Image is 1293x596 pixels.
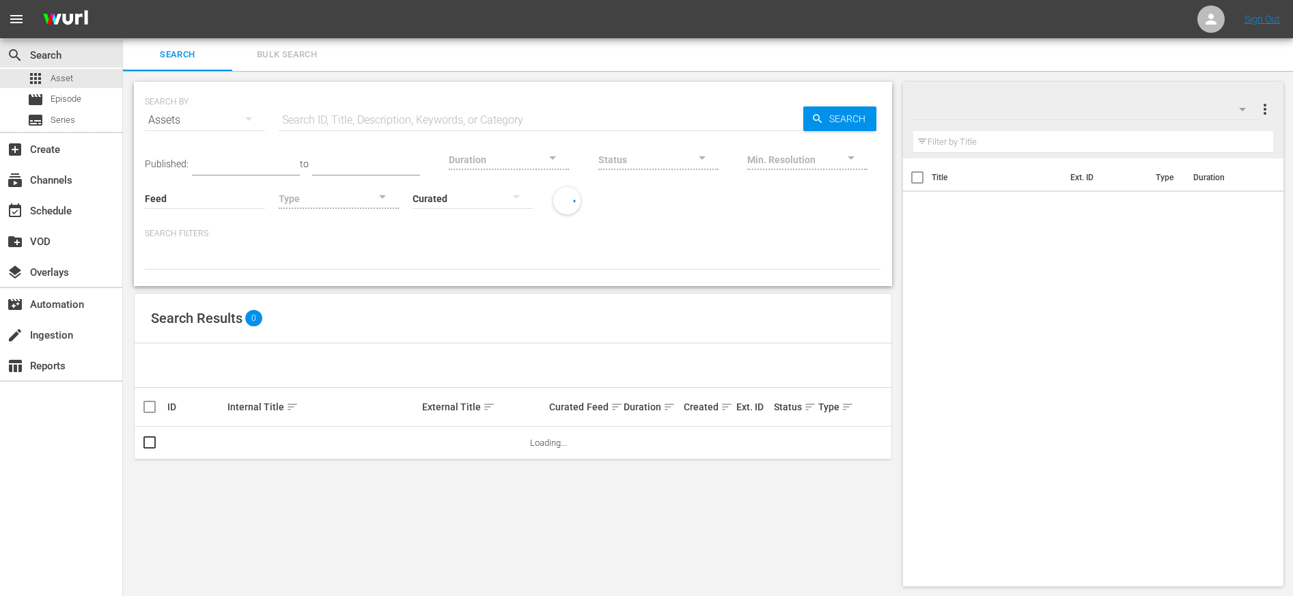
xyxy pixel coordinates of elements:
a: Sign Out [1245,14,1280,25]
th: Title [932,158,1062,197]
div: Feed [587,399,620,415]
div: Created [684,399,732,415]
span: Episode [27,91,44,108]
span: sort [483,401,495,413]
th: Duration [1185,158,1267,197]
div: Internal Title [227,399,418,415]
span: Episode [51,92,81,106]
span: Loading... [530,438,567,448]
div: Curated [549,401,583,412]
span: VOD [7,233,23,250]
span: sort [611,401,623,413]
span: Schedule [7,203,23,219]
th: Ext. ID [1062,158,1148,197]
span: 0 [245,310,262,326]
div: Ext. ID [736,401,770,412]
span: sort [721,401,733,413]
p: Search Filters: [145,228,881,240]
span: Series [27,112,44,128]
span: Search [131,47,224,63]
span: Search [824,107,876,131]
div: Assets [145,101,265,139]
span: Search Results [151,310,242,326]
span: Asset [51,72,73,85]
span: sort [842,401,854,413]
button: more_vert [1257,93,1273,126]
img: ans4CAIJ8jUAAAAAAAAAAAAAAAAAAAAAAAAgQb4GAAAAAAAAAAAAAAAAAAAAAAAAJMjXAAAAAAAAAAAAAAAAAAAAAAAAgAT5G... [33,3,98,36]
span: Search [7,47,23,63]
span: sort [663,401,676,413]
span: to [300,158,309,169]
span: Series [51,113,75,127]
span: menu [8,11,25,27]
span: Ingestion [7,327,23,343]
button: Search [803,107,876,131]
span: Channels [7,172,23,188]
span: Reports [7,358,23,374]
span: Published: [145,158,189,169]
span: sort [804,401,816,413]
div: ID [167,401,223,412]
span: Create [7,141,23,158]
span: more_vert [1257,101,1273,117]
span: sort [286,401,298,413]
span: Bulk Search [240,47,333,63]
span: Automation [7,296,23,313]
div: Type [818,399,844,415]
th: Type [1148,158,1185,197]
span: Asset [27,70,44,87]
div: Status [774,399,815,415]
div: Duration [624,399,680,415]
span: Overlays [7,264,23,281]
div: External Title [422,399,545,415]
